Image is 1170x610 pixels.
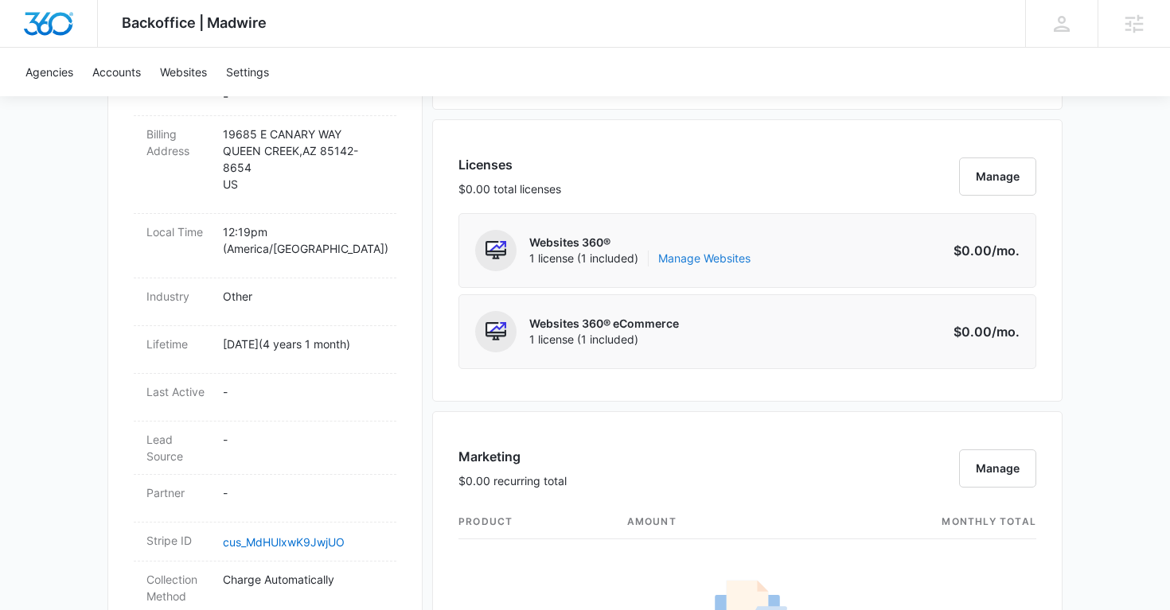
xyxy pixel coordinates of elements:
[992,324,1020,340] span: /mo.
[223,288,384,305] p: Other
[150,48,216,96] a: Websites
[134,214,396,278] div: Local Time12:19pm (America/[GEOGRAPHIC_DATA])
[945,241,1020,260] p: $0.00
[146,431,210,464] dt: Lead Source
[529,235,751,251] p: Websites 360®
[223,431,384,448] p: -
[146,532,210,549] dt: Stripe ID
[223,535,345,549] a: cus_MdHUlxwK9JwjUO
[458,447,567,466] h3: Marketing
[529,316,679,332] p: Websites 360® eCommerce
[945,322,1020,341] p: $0.00
[146,336,210,352] dt: Lifetime
[223,126,384,192] p: 19685 E CANARY WAY QUEEN CREEK , AZ 85142-8654 US
[658,251,751,266] a: Manage Websites
[223,484,384,501] p: -
[458,472,567,489] p: $0.00 recurring total
[146,288,210,305] dt: Industry
[529,251,751,266] span: 1 license (1 included)
[529,332,679,348] span: 1 license (1 included)
[788,505,1036,539] th: monthly total
[458,505,614,539] th: product
[223,571,384,588] p: Charge Automatically
[992,243,1020,258] span: /mo.
[458,181,561,197] p: $0.00 total licenses
[146,571,210,604] dt: Collection Method
[146,126,210,159] dt: Billing Address
[83,48,150,96] a: Accounts
[134,116,396,214] div: Billing Address19685 E CANARY WAYQUEEN CREEK,AZ 85142-8654US
[134,278,396,326] div: IndustryOther
[146,383,210,400] dt: Last Active
[223,223,384,257] p: 12:19pm ( America/[GEOGRAPHIC_DATA] )
[959,157,1036,196] button: Manage
[959,449,1036,488] button: Manage
[614,505,788,539] th: amount
[134,475,396,523] div: Partner-
[223,336,384,352] p: [DATE] ( 4 years 1 month )
[223,383,384,400] p: -
[134,326,396,374] div: Lifetime[DATE](4 years 1 month)
[216,48,279,96] a: Settings
[146,223,210,240] dt: Local Time
[16,48,83,96] a: Agencies
[134,523,396,561] div: Stripe IDcus_MdHUlxwK9JwjUO
[134,374,396,422] div: Last Active-
[122,14,267,31] span: Backoffice | Madwire
[458,155,561,174] h3: Licenses
[146,484,210,501] dt: Partner
[134,422,396,475] div: Lead Source-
